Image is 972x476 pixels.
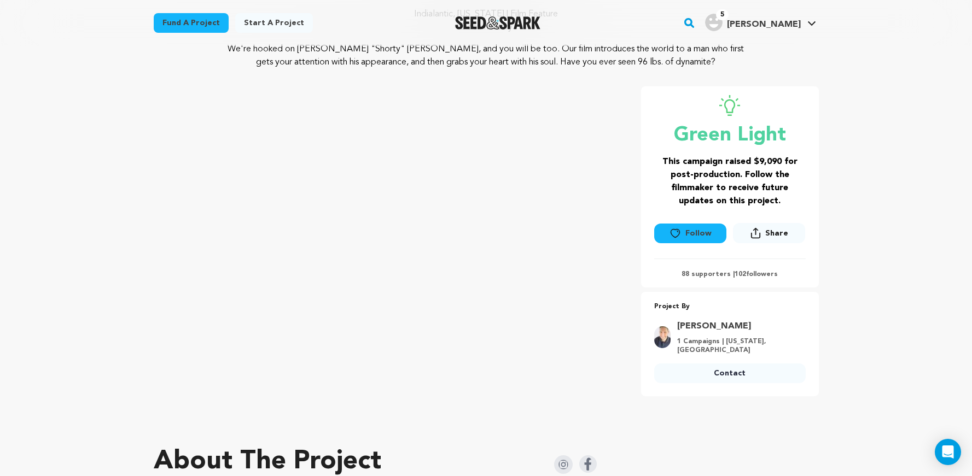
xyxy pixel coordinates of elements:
a: Seed&Spark Homepage [455,16,541,30]
span: Share [733,223,805,248]
h3: This campaign raised $9,090 for post-production. Follow the filmmaker to receive future updates o... [654,155,806,208]
a: Kathy K.'s Profile [703,11,818,31]
p: 88 supporters | followers [654,270,806,279]
span: [PERSON_NAME] [727,20,801,29]
p: 1 Campaigns | [US_STATE], [GEOGRAPHIC_DATA] [677,337,799,355]
a: Contact [654,363,806,383]
p: We're hooked on [PERSON_NAME] "Shorty" [PERSON_NAME], and you will be too. Our film introduces th... [220,43,752,69]
a: Fund a project [154,13,229,33]
span: Kathy K.'s Profile [703,11,818,34]
span: 5 [716,9,729,20]
p: Project By [654,301,806,313]
img: user.png [705,14,723,31]
div: Open Intercom Messenger [935,439,961,465]
span: 102 [735,271,746,278]
img: Seed&Spark Logo Dark Mode [455,16,541,30]
button: Share [733,223,805,243]
a: Start a project [235,13,313,33]
a: Goto Loren Goldfarb profile [677,320,799,333]
p: Green Light [654,125,806,146]
img: Seed&Spark Facebook Icon [579,455,597,473]
span: Share [765,228,788,239]
img: 479a2c41055ce2d7.jpg [654,326,671,348]
button: Follow [654,224,726,243]
h1: About The Project [154,449,381,475]
img: Seed&Spark Instagram Icon [554,455,573,474]
div: Kathy K.'s Profile [705,14,801,31]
